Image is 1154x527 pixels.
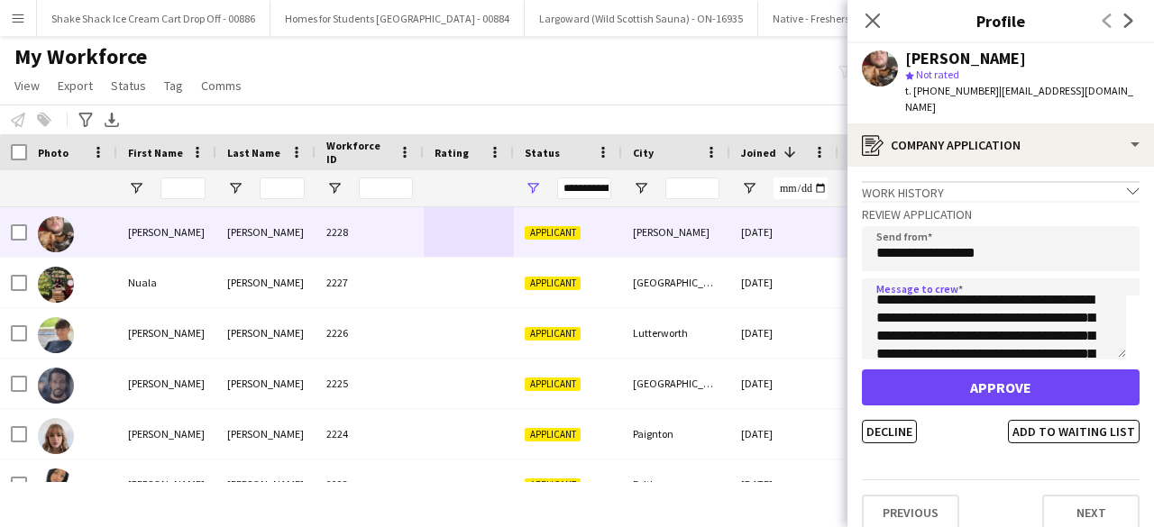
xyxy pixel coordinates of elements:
[758,1,918,36] button: Native - Freshers 2025 Tour 2
[633,146,654,159] span: City
[101,109,123,131] app-action-btn: Export XLSX
[128,146,183,159] span: First Name
[216,308,316,358] div: [PERSON_NAME]
[38,216,74,252] img: Kristopher Mcauley
[216,359,316,408] div: [PERSON_NAME]
[104,74,153,97] a: Status
[14,77,40,94] span: View
[525,1,758,36] button: Largoward (Wild Scottish Sauna) - ON-16935
[622,359,730,408] div: [GEOGRAPHIC_DATA]
[847,123,1154,167] div: Company application
[525,277,581,290] span: Applicant
[905,84,1133,114] span: | [EMAIL_ADDRESS][DOMAIN_NAME]
[741,180,757,196] button: Open Filter Menu
[117,308,216,358] div: [PERSON_NAME]
[7,74,47,97] a: View
[14,43,147,70] span: My Workforce
[730,207,838,257] div: [DATE]
[862,420,917,443] button: Decline
[1008,420,1140,443] button: Add to waiting list
[117,359,216,408] div: [PERSON_NAME]
[128,180,144,196] button: Open Filter Menu
[260,177,305,199] input: Last Name Filter Input
[117,207,216,257] div: [PERSON_NAME]
[525,146,560,159] span: Status
[216,258,316,307] div: [PERSON_NAME]
[201,77,242,94] span: Comms
[38,418,74,454] img: Caitlyn Chapman
[216,459,316,509] div: [PERSON_NAME]
[270,1,525,36] button: Homes for Students [GEOGRAPHIC_DATA] - 00884
[227,146,280,159] span: Last Name
[916,68,959,81] span: Not rated
[622,207,730,257] div: [PERSON_NAME]
[359,177,413,199] input: Workforce ID Filter Input
[774,177,828,199] input: Joined Filter Input
[622,409,730,459] div: Paignton
[326,139,391,166] span: Workforce ID
[525,327,581,341] span: Applicant
[38,317,74,353] img: Thomas Voss
[633,180,649,196] button: Open Filter Menu
[622,258,730,307] div: [GEOGRAPHIC_DATA]
[730,459,838,509] div: [DATE]
[227,180,243,196] button: Open Filter Menu
[525,428,581,441] span: Applicant
[160,177,206,199] input: First Name Filter Input
[37,1,270,36] button: Shake Shack Ice Cream Cart Drop Off - 00886
[525,226,581,240] span: Applicant
[622,459,730,509] div: Feltham
[525,180,541,196] button: Open Filter Menu
[38,146,69,159] span: Photo
[117,258,216,307] div: Nuala
[164,77,183,94] span: Tag
[316,207,424,257] div: 2228
[316,409,424,459] div: 2224
[38,267,74,303] img: Nuala Casey
[905,84,999,97] span: t. [PHONE_NUMBER]
[216,207,316,257] div: [PERSON_NAME]
[622,308,730,358] div: Lutterworth
[316,359,424,408] div: 2225
[316,308,424,358] div: 2226
[862,369,1140,405] button: Approve
[58,77,93,94] span: Export
[665,177,719,199] input: City Filter Input
[730,308,838,358] div: [DATE]
[50,74,100,97] a: Export
[38,468,74,504] img: Angela Fernandez
[525,478,581,492] span: Applicant
[316,258,424,307] div: 2227
[905,50,1026,67] div: [PERSON_NAME]
[847,9,1154,32] h3: Profile
[730,258,838,307] div: [DATE]
[38,368,74,404] img: Marlon Stewart
[117,409,216,459] div: [PERSON_NAME]
[741,146,776,159] span: Joined
[730,359,838,408] div: [DATE]
[525,377,581,391] span: Applicant
[157,74,190,97] a: Tag
[435,146,469,159] span: Rating
[862,206,1140,223] h3: Review Application
[326,180,343,196] button: Open Filter Menu
[117,459,216,509] div: [PERSON_NAME]
[316,459,424,509] div: 2223
[730,409,838,459] div: [DATE]
[216,409,316,459] div: [PERSON_NAME]
[111,77,146,94] span: Status
[75,109,96,131] app-action-btn: Advanced filters
[862,181,1140,201] div: Work history
[194,74,249,97] a: Comms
